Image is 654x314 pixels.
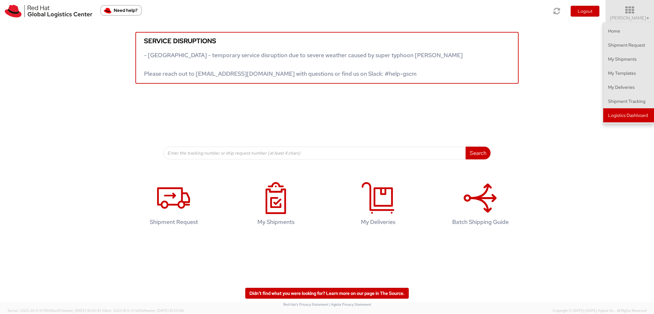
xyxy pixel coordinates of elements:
span: ▼ [646,16,650,21]
h4: My Shipments [235,219,317,225]
h4: Batch Shipping Guide [439,219,521,225]
a: My Deliveries [603,80,654,94]
h4: Shipment Request [133,219,215,225]
span: master, [DATE] 10:25:00 [145,308,184,313]
a: My Templates [603,66,654,80]
button: Search [466,147,490,159]
a: Batch Shipping Guide [432,175,528,235]
button: Logout [571,6,599,17]
span: Server: 2025.20.0-970904bc0f3 [8,308,101,313]
input: Enter the tracking number or ship request number (at least 4 chars) [163,147,466,159]
a: Logistics Dashboard [603,108,654,122]
a: My Shipments [228,175,324,235]
a: My Shipments [603,52,654,66]
span: Copyright © [DATE]-[DATE] Agistix Inc., All Rights Reserved [553,308,646,313]
a: Shipment Tracking [603,94,654,108]
span: Client: 2025.18.0-37e85b1 [102,308,184,313]
img: rh-logistics-00dfa346123c4ec078e1.svg [5,5,92,18]
a: Shipment Request [603,38,654,52]
h4: My Deliveries [337,219,419,225]
h5: Service disruptions [144,37,510,44]
button: Need help? [100,5,142,16]
a: Home [603,24,654,38]
a: Service disruptions - [GEOGRAPHIC_DATA] - temporary service disruption due to severe weather caus... [135,32,519,84]
a: My Deliveries [330,175,426,235]
a: Shipment Request [126,175,222,235]
span: [PERSON_NAME] [610,15,650,21]
a: Didn't find what you were looking for? Learn more on our page in The Source. [245,288,409,299]
a: | Agistix Privacy Statement [329,302,371,307]
a: Red Hat's Privacy Statement [283,302,328,307]
span: - [GEOGRAPHIC_DATA] - temporary service disruption due to severe weather caused by super typhoon ... [144,51,463,77]
span: master, [DATE] 10:43:43 [62,308,101,313]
